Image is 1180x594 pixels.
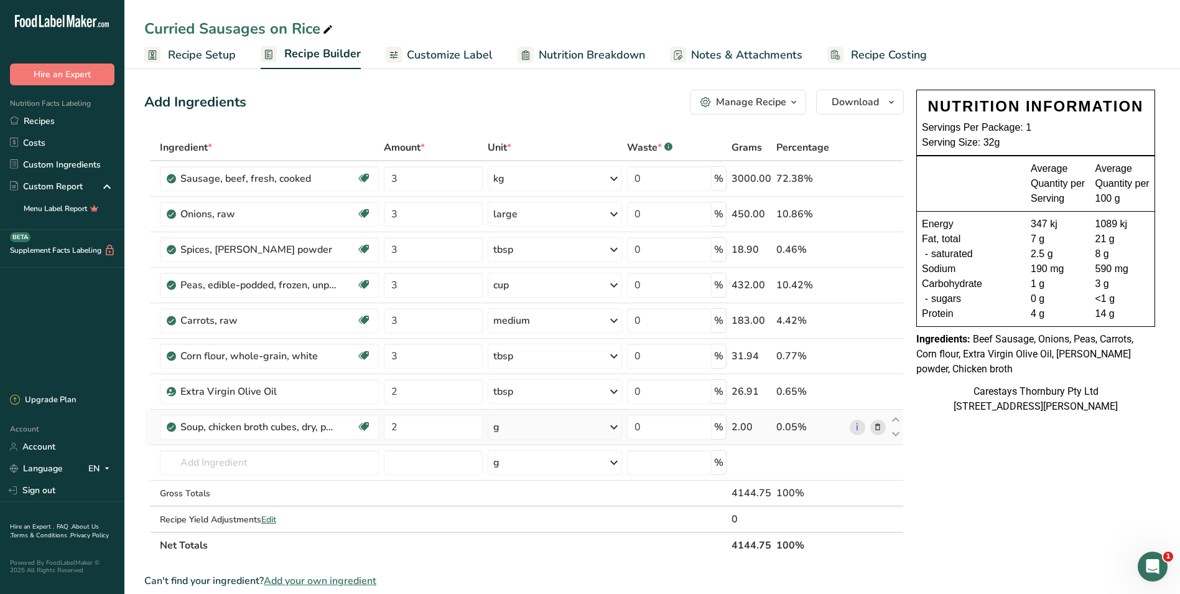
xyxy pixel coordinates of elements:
[776,313,845,328] div: 4.42%
[732,140,762,155] span: Grams
[776,420,845,435] div: 0.05%
[539,47,645,64] span: Nutrition Breakdown
[407,47,493,64] span: Customize Label
[1095,161,1150,206] div: Average Quantity per 100 g
[1095,232,1150,247] div: 21 g
[827,41,927,69] a: Recipe Costing
[1095,217,1150,232] div: 1089 kj
[776,171,845,186] div: 72.38%
[1031,262,1085,276] div: 190 mg
[732,242,771,257] div: 18.90
[670,41,802,69] a: Notes & Attachments
[916,333,1133,375] span: Beef Sausage, Onions, Peas, Carrots, Corn flour, Extra Virgin Olive Oil, [PERSON_NAME] powder, Ch...
[916,333,970,345] span: Ingredients:
[691,47,802,64] span: Notes & Attachments
[776,278,845,293] div: 10.42%
[776,207,845,222] div: 10.86%
[732,486,771,501] div: 4144.75
[180,207,336,222] div: Onions, raw
[732,420,771,435] div: 2.00
[10,522,54,531] a: Hire an Expert .
[1095,291,1150,306] div: <1 g
[732,384,771,399] div: 26.91
[180,242,336,257] div: Spices, [PERSON_NAME] powder
[144,41,236,69] a: Recipe Setup
[493,349,513,364] div: tbsp
[70,531,109,540] a: Privacy Policy
[732,313,771,328] div: 183.00
[690,90,806,115] button: Manage Recipe
[1031,232,1085,247] div: 7 g
[916,384,1155,414] div: Carestays Thornbury Pty Ltd [STREET_ADDRESS][PERSON_NAME]
[10,394,76,407] div: Upgrade Plan
[931,247,973,262] span: saturated
[493,242,513,257] div: tbsp
[1031,276,1085,291] div: 1 g
[1031,291,1085,306] div: 0 g
[732,207,771,222] div: 450.00
[261,40,361,70] a: Recipe Builder
[284,45,361,62] span: Recipe Builder
[180,278,336,293] div: Peas, edible-podded, frozen, unprepared
[180,420,336,435] div: Soup, chicken broth cubes, dry, prepared with water
[11,531,70,540] a: Terms & Conditions .
[776,486,845,501] div: 100%
[1095,276,1150,291] div: 3 g
[261,514,276,526] span: Edit
[776,140,829,155] span: Percentage
[493,455,499,470] div: g
[922,291,931,306] div: -
[922,262,955,276] span: Sodium
[627,140,672,155] div: Waste
[732,349,771,364] div: 31.94
[922,276,982,291] span: Carbohydrate
[384,140,425,155] span: Amount
[1031,161,1085,206] div: Average Quantity per Serving
[1095,306,1150,321] div: 14 g
[922,95,1150,118] div: NUTRITION INFORMATION
[732,278,771,293] div: 432.00
[493,384,513,399] div: tbsp
[57,522,72,531] a: FAQ .
[493,207,518,222] div: large
[1095,247,1150,262] div: 8 g
[157,532,730,558] th: Net Totals
[518,41,645,69] a: Nutrition Breakdown
[732,171,771,186] div: 3000.00
[488,140,511,155] span: Unit
[493,313,530,328] div: medium
[10,458,63,479] a: Language
[144,92,246,113] div: Add Ingredients
[922,232,960,247] span: Fat, total
[776,384,845,399] div: 0.65%
[774,532,847,558] th: 100%
[1031,247,1085,262] div: 2.5 g
[1031,306,1085,321] div: 4 g
[180,349,336,364] div: Corn flour, whole-grain, white
[88,461,114,476] div: EN
[922,135,1150,150] div: Serving Size: 32g
[10,522,99,540] a: About Us .
[160,450,379,475] input: Add Ingredient
[10,180,83,193] div: Custom Report
[1138,552,1168,582] iframe: Intercom live chat
[1031,217,1085,232] div: 347 kj
[1095,262,1150,276] div: 590 mg
[776,349,845,364] div: 0.77%
[732,512,771,527] div: 0
[851,47,927,64] span: Recipe Costing
[180,313,336,328] div: Carrots, raw
[168,47,236,64] span: Recipe Setup
[10,559,114,574] div: Powered By FoodLabelMaker © 2025 All Rights Reserved
[922,120,1150,135] div: Servings Per Package: 1
[264,573,376,588] span: Add your own ingredient
[1163,552,1173,562] span: 1
[160,513,379,526] div: Recipe Yield Adjustments
[931,291,961,306] span: sugars
[776,242,845,257] div: 0.46%
[10,232,30,242] div: BETA
[729,532,774,558] th: 4144.75
[160,487,379,500] div: Gross Totals
[144,17,335,40] div: Curried Sausages on Rice
[10,64,114,85] button: Hire an Expert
